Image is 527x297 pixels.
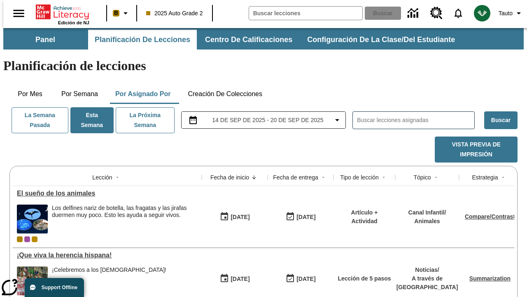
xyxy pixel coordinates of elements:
[88,30,197,49] button: Planificación de lecciones
[7,1,31,26] button: Abrir el menú lateral
[318,172,328,182] button: Sort
[17,236,23,242] div: Clase actual
[58,20,89,25] span: Edición de NJ
[24,236,30,242] div: OL 2025 Auto Grade 3
[283,209,318,225] button: 09/16/25: Último día en que podrá accederse la lección
[396,266,458,274] p: Noticias /
[498,172,508,182] button: Sort
[36,4,89,20] a: Portada
[4,30,86,49] button: Panel
[109,84,177,104] button: Por asignado por
[472,173,498,181] div: Estrategia
[212,116,323,125] span: 14 de sep de 2025 - 20 de sep de 2025
[379,172,389,182] button: Sort
[469,2,495,24] button: Escoja un nuevo avatar
[52,266,166,295] div: ¡Celebremos a los hispanoamericanos!
[17,190,198,197] div: El sueño de los animales
[17,252,198,259] a: ¡Que viva la herencia hispana!, Lecciones
[465,213,515,220] a: Compare/Contrast
[217,209,252,225] button: 09/16/25: Primer día en que estuvo disponible la lección
[110,6,134,21] button: Boost El color de la clase es anaranjado claro. Cambiar el color de la clase.
[17,190,198,197] a: El sueño de los animales, Lecciones
[181,84,269,104] button: Creación de colecciones
[435,137,518,163] button: Vista previa de impresión
[484,111,518,129] button: Buscar
[296,212,315,222] div: [DATE]
[273,173,318,181] div: Fecha de entrega
[114,8,118,18] span: B
[210,173,249,181] div: Fecha de inicio
[296,274,315,284] div: [DATE]
[92,173,112,181] div: Lección
[3,30,462,49] div: Subbarra de navegación
[301,30,462,49] button: Configuración de la clase/del estudiante
[474,5,490,21] img: avatar image
[495,6,527,21] button: Perfil/Configuración
[3,28,524,49] div: Subbarra de navegación
[408,208,446,217] p: Canal Infantil /
[340,173,379,181] div: Tipo de lección
[249,7,362,20] input: Buscar campo
[146,9,203,18] span: 2025 Auto Grade 2
[12,107,68,133] button: La semana pasada
[55,84,105,104] button: Por semana
[338,208,391,226] p: Artículo + Actividad
[32,236,37,242] div: New 2025 class
[425,2,448,24] a: Centro de recursos, Se abrirá en una pestaña nueva.
[431,172,441,182] button: Sort
[408,217,446,226] p: Animales
[499,9,513,18] span: Tauto
[9,84,51,104] button: Por mes
[469,275,511,282] a: Summarization
[52,205,198,219] div: Los delfines nariz de botella, las fragatas y las jirafas duermen muy poco. Esto les ayuda a segu...
[25,278,84,297] button: Support Offline
[112,172,122,182] button: Sort
[17,252,198,259] div: ¡Que viva la herencia hispana!
[17,205,48,233] img: Fotos de una fragata, dos delfines nariz de botella y una jirafa sobre un fondo de noche estrellada.
[338,274,391,283] p: Lección de 5 pasos
[396,274,458,292] p: A través de [GEOGRAPHIC_DATA]
[231,212,250,222] div: [DATE]
[185,115,343,125] button: Seleccione el intervalo de fechas opción del menú
[357,114,474,126] input: Buscar lecciones asignadas
[231,274,250,284] div: [DATE]
[403,2,425,25] a: Centro de información
[198,30,299,49] button: Centro de calificaciones
[3,58,524,73] h1: Planificación de lecciones
[17,266,48,295] img: dos filas de mujeres hispanas en un desfile que celebra la cultura hispana. Las mujeres lucen col...
[42,285,77,290] span: Support Offline
[116,107,175,133] button: La próxima semana
[413,173,431,181] div: Tópico
[448,2,469,24] a: Notificaciones
[36,3,89,25] div: Portada
[52,266,166,273] div: ¡Celebremos a los [DEMOGRAPHIC_DATA]!
[217,271,252,287] button: 09/15/25: Primer día en que estuvo disponible la lección
[283,271,318,287] button: 09/21/25: Último día en que podrá accederse la lección
[249,172,259,182] button: Sort
[52,205,198,233] div: Los delfines nariz de botella, las fragatas y las jirafas duermen muy poco. Esto les ayuda a segu...
[70,107,114,133] button: Esta semana
[332,115,342,125] svg: Collapse Date Range Filter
